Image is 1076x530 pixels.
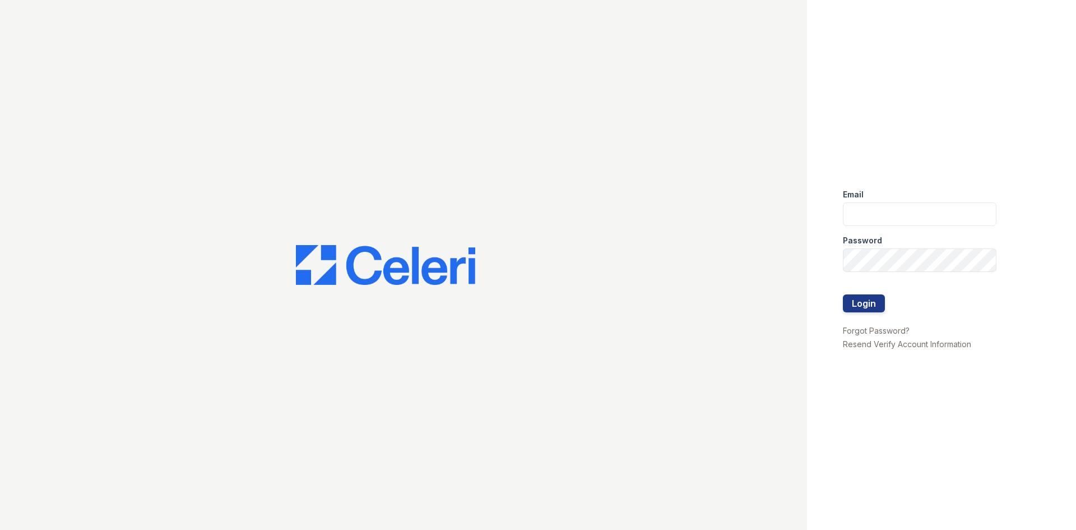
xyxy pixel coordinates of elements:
[843,189,864,200] label: Email
[296,245,475,285] img: CE_Logo_Blue-a8612792a0a2168367f1c8372b55b34899dd931a85d93a1a3d3e32e68fde9ad4.png
[843,339,971,349] a: Resend Verify Account Information
[843,235,882,246] label: Password
[843,294,885,312] button: Login
[843,326,910,335] a: Forgot Password?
